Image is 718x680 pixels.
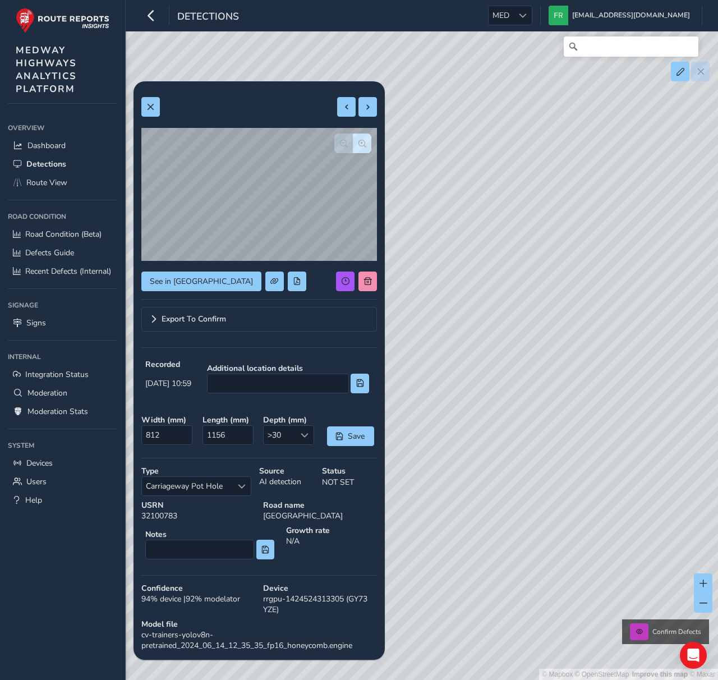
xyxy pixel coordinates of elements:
span: Integration Status [25,369,89,380]
span: Dashboard [27,140,66,151]
a: Devices [8,454,117,472]
div: N/A [282,521,381,567]
strong: Type [141,466,251,476]
span: Defects Guide [25,247,74,258]
span: Save [347,431,366,442]
a: Road Condition (Beta) [8,225,117,243]
div: 32100783 [137,496,259,525]
strong: Additional location details [207,363,369,374]
a: Expand [141,307,377,332]
a: Detections [8,155,117,173]
span: MED [489,6,513,25]
span: Carriageway Pot Hole [142,477,232,495]
a: Moderation Stats [8,402,117,421]
a: Recent Defects (Internal) [8,262,117,281]
strong: Source [259,466,314,476]
span: Help [25,495,42,506]
span: Devices [26,458,53,468]
strong: Status [322,466,377,476]
a: Users [8,472,117,491]
div: 94 % device | 92 % modelator [137,579,259,619]
a: Help [8,491,117,509]
span: MEDWAY HIGHWAYS ANALYTICS PLATFORM [16,44,77,95]
span: >30 [264,426,295,444]
span: Moderation Stats [27,406,88,417]
span: See in [GEOGRAPHIC_DATA] [150,276,253,287]
input: Search [564,36,698,57]
button: Save [327,426,374,446]
a: Moderation [8,384,117,402]
span: Detections [26,159,66,169]
strong: Depth ( mm ) [263,415,316,425]
div: System [8,437,117,454]
div: Internal [8,348,117,365]
div: Overview [8,120,117,136]
span: Users [26,476,47,487]
strong: Growth rate [286,525,377,536]
div: Select a type [232,477,251,495]
img: rr logo [16,8,109,33]
button: See in Route View [141,272,261,291]
strong: ID [141,659,377,669]
strong: Length ( mm ) [202,415,256,425]
span: [DATE] 10:59 [145,378,191,389]
strong: Recorded [145,359,191,370]
a: Dashboard [8,136,117,155]
div: rrgpu-1424524313305 (GY73 YZE) [259,579,381,619]
button: [EMAIL_ADDRESS][DOMAIN_NAME] [549,6,694,25]
span: Road Condition (Beta) [25,229,102,240]
a: Signs [8,314,117,332]
strong: Notes [145,529,274,540]
div: Open Intercom Messenger [680,642,707,669]
a: Integration Status [8,365,117,384]
span: Confirm Defects [652,627,701,636]
a: Route View [8,173,117,192]
strong: Device [263,583,377,594]
span: Export To Confirm [162,315,226,323]
strong: USRN [141,500,255,511]
span: Route View [26,177,67,188]
span: Signs [26,318,46,328]
strong: Road name [263,500,377,511]
span: Detections [177,10,239,25]
span: Moderation [27,388,67,398]
div: cv-trainers-yolov8n-pretrained_2024_06_14_12_35_35_fp16_honeycomb.engine [137,615,381,655]
div: [GEOGRAPHIC_DATA] [259,496,381,525]
a: Defects Guide [8,243,117,262]
p: NOT SET [322,476,377,488]
div: AI detection [255,462,318,500]
div: Signage [8,297,117,314]
strong: Confidence [141,583,255,594]
span: [EMAIL_ADDRESS][DOMAIN_NAME] [572,6,690,25]
strong: Model file [141,619,377,630]
div: Road Condition [8,208,117,225]
img: diamond-layout [549,6,568,25]
span: Recent Defects (Internal) [25,266,111,277]
strong: Width ( mm ) [141,415,195,425]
